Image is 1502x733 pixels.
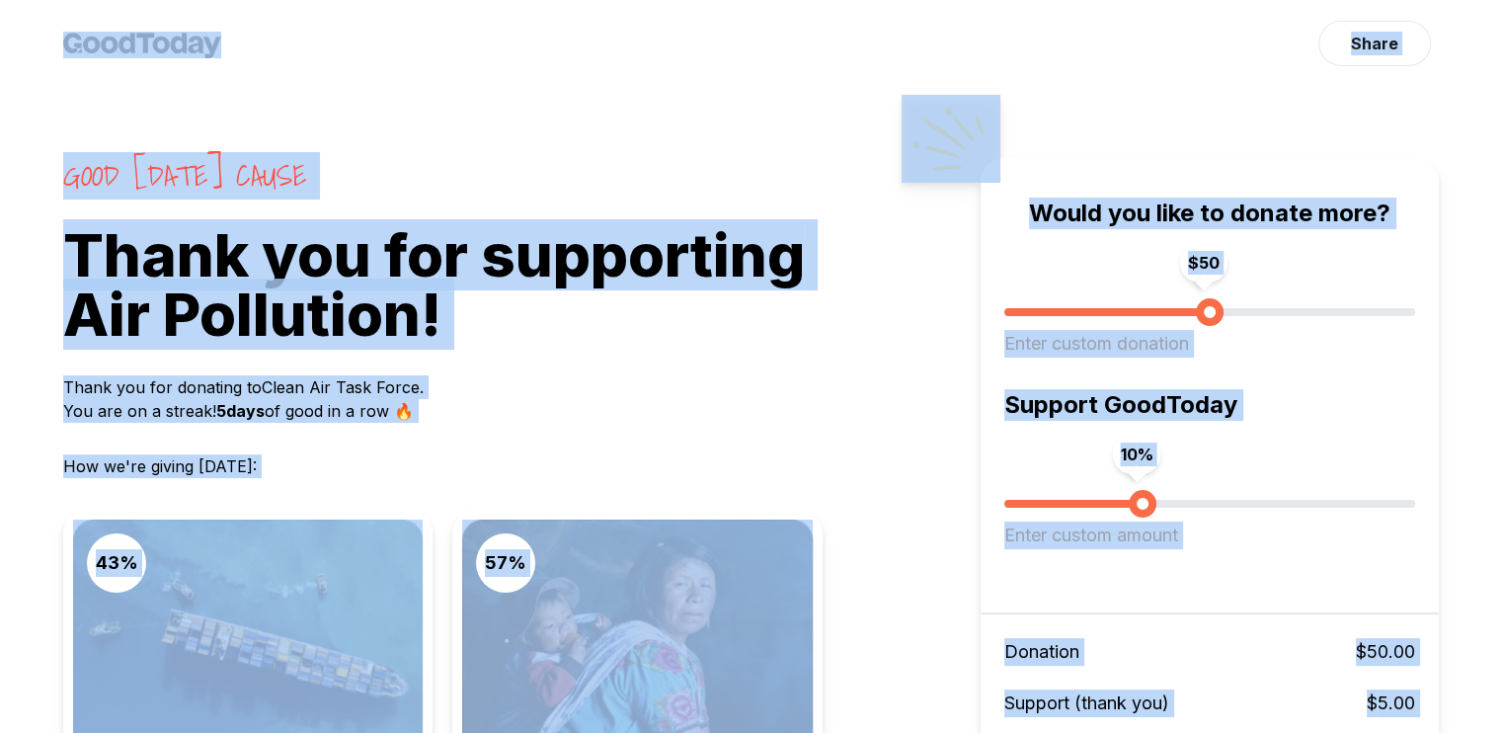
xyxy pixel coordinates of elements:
[476,533,535,593] div: 57 %
[63,158,981,194] span: Good [DATE] cause
[63,225,981,344] h1: Thank you for supporting Air Pollution !
[63,454,981,478] p: How we're giving [DATE]:
[1004,638,1079,666] div: Donation
[1004,690,1169,717] div: Support (thank you)
[1113,435,1161,474] span: 10 %
[1004,330,1415,358] div: Enter custom donation
[63,32,221,58] img: GoodToday
[1367,690,1415,717] div: $ 5.00
[1318,21,1431,66] a: Share
[1004,198,1415,229] h3: Would you like to donate more?
[1004,389,1415,421] h3: Support GoodToday
[216,401,265,421] span: 5 days
[1180,243,1227,283] span: $ 50
[63,375,981,423] p: Thank you for donating to Clean Air Task Force . You are on a streak! of good in a row 🔥
[1004,522,1415,549] div: Enter custom amount
[87,533,146,593] div: 43 %
[1356,638,1415,666] div: $ 50.00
